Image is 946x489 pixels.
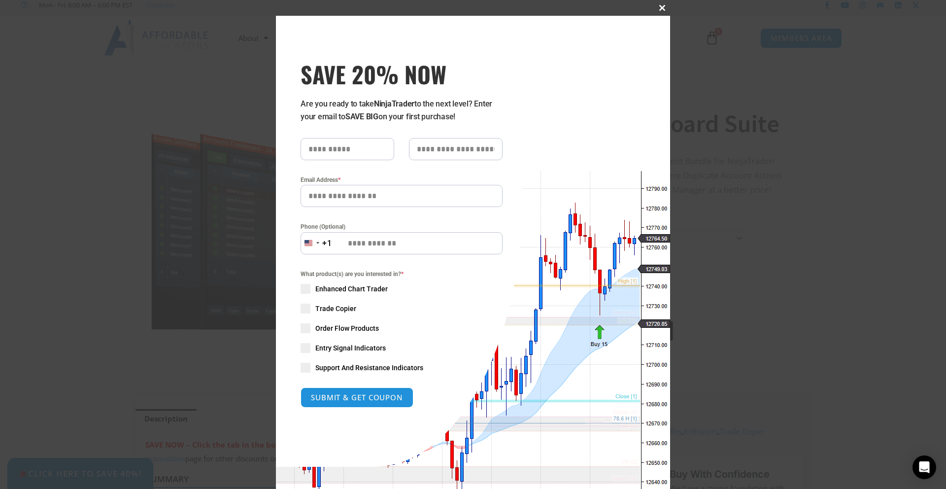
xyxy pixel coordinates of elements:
[301,269,503,279] span: What product(s) are you interested in?
[912,455,936,479] div: Open Intercom Messenger
[315,284,388,294] span: Enhanced Chart Trader
[345,112,378,121] strong: SAVE BIG
[301,363,503,373] label: Support And Resistance Indicators
[301,60,503,88] h3: SAVE 20% NOW
[315,323,379,333] span: Order Flow Products
[315,343,386,353] span: Entry Signal Indicators
[301,98,503,123] p: Are you ready to take to the next level? Enter your email to on your first purchase!
[301,175,503,185] label: Email Address
[315,304,356,314] span: Trade Copier
[301,232,332,254] button: Selected country
[301,387,413,408] button: SUBMIT & GET COUPON
[301,304,503,314] label: Trade Copier
[322,237,332,250] div: +1
[301,343,503,353] label: Entry Signal Indicators
[301,284,503,294] label: Enhanced Chart Trader
[374,99,414,108] strong: NinjaTrader
[315,363,423,373] span: Support And Resistance Indicators
[301,323,503,333] label: Order Flow Products
[301,222,503,232] label: Phone (Optional)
